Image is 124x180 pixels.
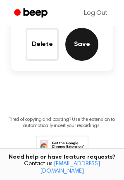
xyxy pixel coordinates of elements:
[76,3,116,23] a: Log Out
[26,28,59,61] button: Delete Audio Record
[65,28,98,61] button: Save Audio Record
[40,161,100,174] a: [EMAIL_ADDRESS][DOMAIN_NAME]
[8,5,55,21] a: Beep
[7,117,117,129] p: Tired of copying and pasting? Use the extension to automatically insert your recordings.
[5,161,119,175] span: Contact us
